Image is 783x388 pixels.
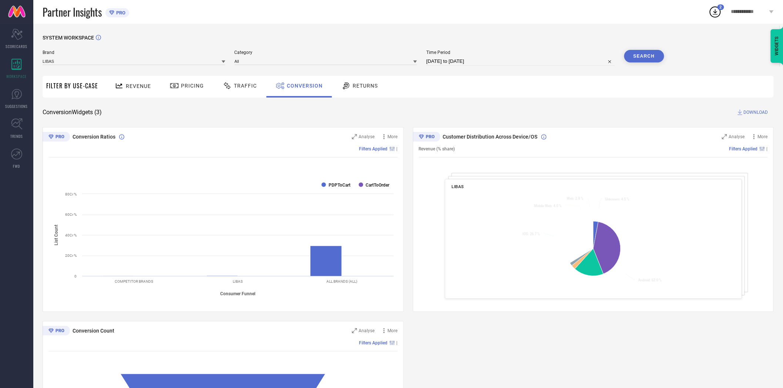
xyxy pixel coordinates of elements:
[73,328,114,334] span: Conversion Count
[233,279,243,283] text: LIBAS
[522,232,528,236] tspan: IOS
[522,232,540,236] text: : 26.7 %
[221,291,256,296] tspan: Consumer Funnel
[65,192,77,196] text: 80Cr %
[397,146,398,152] span: |
[426,57,615,66] input: Select time period
[767,146,768,152] span: |
[114,10,125,16] span: PRO
[65,253,77,258] text: 20Cr %
[235,50,417,55] span: Category
[359,134,375,139] span: Analyse
[451,184,463,189] span: LIBAS
[744,109,768,116] span: DOWNLOAD
[7,74,27,79] span: WORKSPACE
[13,163,20,169] span: FWD
[388,328,398,333] span: More
[43,4,102,20] span: Partner Insights
[605,197,619,201] tspan: Unknown
[43,50,225,55] span: Brand
[6,44,28,49] span: SCORECARDS
[65,233,77,237] text: 40Cr %
[366,183,390,188] text: CartToOrder
[353,83,378,89] span: Returns
[352,134,357,139] svg: Zoom
[567,197,573,201] tspan: Web
[10,133,23,139] span: TRENDS
[729,134,745,139] span: Analyse
[709,5,722,18] div: Open download list
[605,197,629,201] text: : 4.5 %
[638,278,661,282] text: : 62.0 %
[388,134,398,139] span: More
[126,83,151,89] span: Revenue
[426,50,615,55] span: Time Period
[359,340,388,346] span: Filters Applied
[43,109,102,116] span: Conversion Widgets ( 3 )
[534,204,561,208] text: : 4.0 %
[624,50,664,62] button: Search
[54,225,59,245] tspan: List Count
[729,146,758,152] span: Filters Applied
[74,274,77,278] text: 0
[287,83,323,89] span: Conversion
[181,83,204,89] span: Pricing
[758,134,768,139] span: More
[43,132,70,143] div: Premium
[720,5,722,10] span: 2
[534,204,551,208] tspan: Mobile Web
[397,340,398,346] span: |
[46,81,98,90] span: Filter By Use-Case
[73,134,115,140] span: Conversion Ratios
[65,212,77,217] text: 60Cr %
[329,183,350,188] text: PDPToCart
[413,132,440,143] div: Premium
[443,134,538,140] span: Customer Distribution Across Device/OS
[359,328,375,333] span: Analyse
[722,134,727,139] svg: Zoom
[638,278,649,282] tspan: Android
[115,279,153,283] text: COMPETITOR BRANDS
[43,326,70,337] div: Premium
[352,328,357,333] svg: Zoom
[419,146,455,152] span: Revenue (% share)
[6,103,28,109] span: SUGGESTIONS
[567,197,583,201] text: : 2.8 %
[359,146,388,152] span: Filters Applied
[43,35,94,41] span: SYSTEM WORKSPACE
[326,279,357,283] text: ALL BRANDS (ALL)
[234,83,257,89] span: Traffic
